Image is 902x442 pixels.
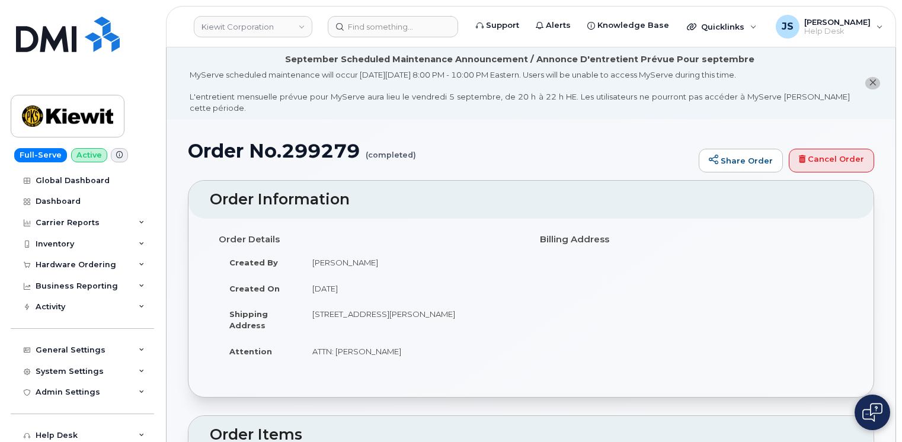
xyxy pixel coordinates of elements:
h4: Order Details [219,235,522,245]
td: [STREET_ADDRESS][PERSON_NAME] [302,301,522,338]
strong: Shipping Address [229,309,268,330]
a: Cancel Order [789,149,874,172]
td: [DATE] [302,276,522,302]
td: ATTN: [PERSON_NAME] [302,338,522,364]
strong: Created On [229,284,280,293]
a: Share Order [699,149,783,172]
img: Open chat [862,403,882,422]
h4: Billing Address [540,235,843,245]
h2: Order Information [210,191,852,208]
td: [PERSON_NAME] [302,249,522,276]
small: (completed) [366,140,416,159]
h1: Order No.299279 [188,140,693,161]
strong: Created By [229,258,278,267]
strong: Attention [229,347,272,356]
div: MyServe scheduled maintenance will occur [DATE][DATE] 8:00 PM - 10:00 PM Eastern. Users will be u... [190,69,850,113]
div: September Scheduled Maintenance Announcement / Annonce D'entretient Prévue Pour septembre [285,53,754,66]
button: close notification [865,77,880,89]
